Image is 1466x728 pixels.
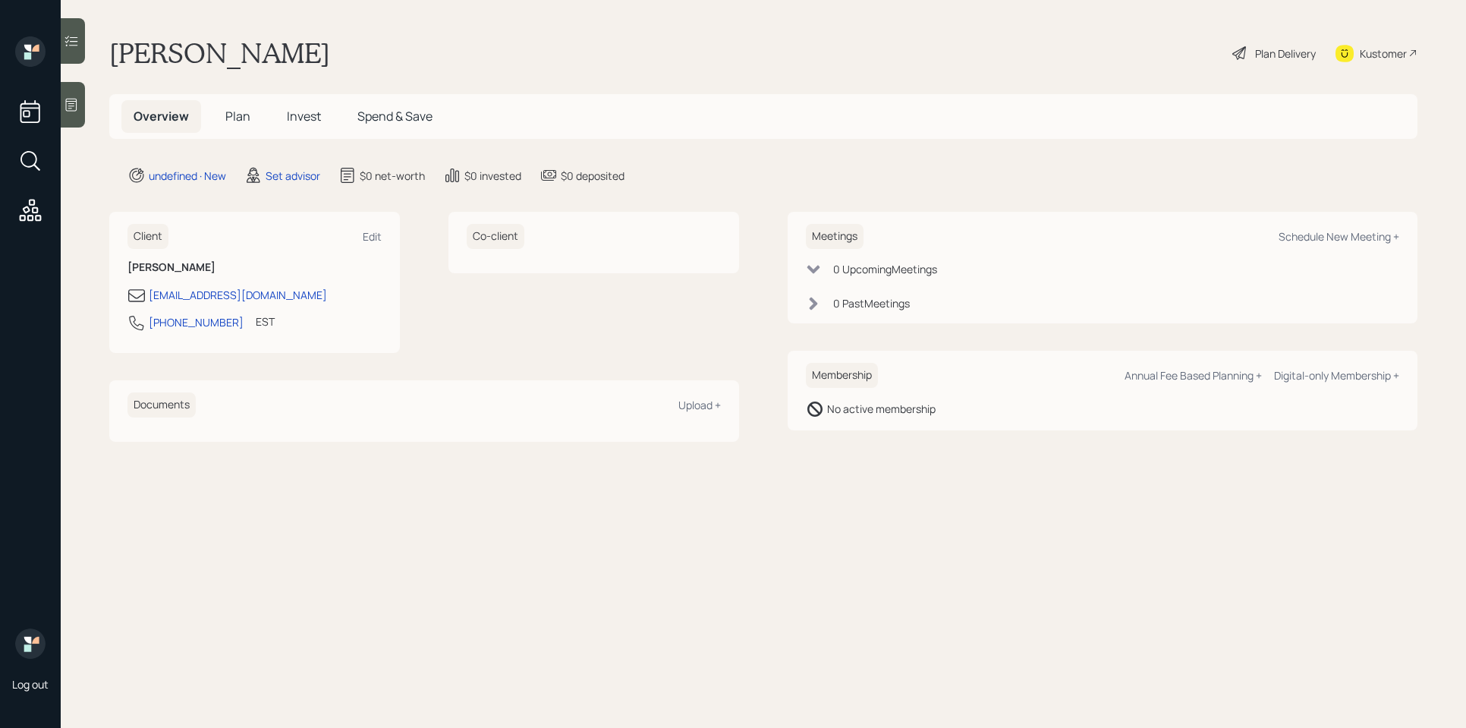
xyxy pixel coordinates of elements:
[1360,46,1407,61] div: Kustomer
[833,261,937,277] div: 0 Upcoming Meeting s
[127,224,168,249] h6: Client
[678,398,721,412] div: Upload +
[266,168,320,184] div: Set advisor
[1255,46,1316,61] div: Plan Delivery
[109,36,330,70] h1: [PERSON_NAME]
[467,224,524,249] h6: Co-client
[806,224,864,249] h6: Meetings
[1279,229,1399,244] div: Schedule New Meeting +
[15,629,46,659] img: retirable_logo.png
[149,314,244,330] div: [PHONE_NUMBER]
[134,108,189,124] span: Overview
[127,261,382,274] h6: [PERSON_NAME]
[827,401,936,417] div: No active membership
[1125,368,1262,383] div: Annual Fee Based Planning +
[256,314,275,329] div: EST
[363,229,382,244] div: Edit
[149,287,327,303] div: [EMAIL_ADDRESS][DOMAIN_NAME]
[464,168,521,184] div: $0 invested
[1274,368,1399,383] div: Digital-only Membership +
[357,108,433,124] span: Spend & Save
[127,392,196,418] h6: Documents
[12,677,49,692] div: Log out
[225,108,250,124] span: Plan
[360,168,425,184] div: $0 net-worth
[833,295,910,311] div: 0 Past Meeting s
[287,108,321,124] span: Invest
[806,363,878,388] h6: Membership
[149,168,226,184] div: undefined · New
[561,168,624,184] div: $0 deposited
